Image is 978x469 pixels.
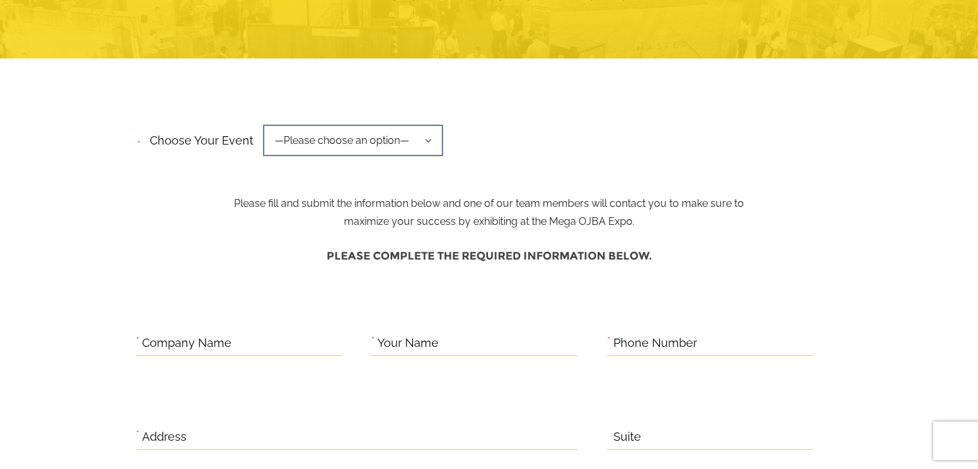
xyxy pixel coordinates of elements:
[136,243,843,269] h4: Please complete the required information below.
[142,333,231,353] label: Company Name
[613,333,697,353] label: Phone Number
[613,427,641,447] label: Suite
[142,427,186,447] label: Address
[377,333,439,353] label: Your Name
[224,130,754,231] p: Please fill and submit the information below and one of our team members will contact you to make...
[142,123,253,151] label: Choose your event
[263,125,443,156] span: —Please choose an option—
